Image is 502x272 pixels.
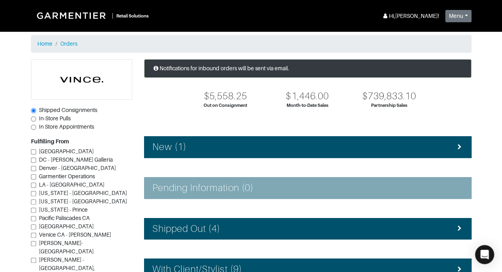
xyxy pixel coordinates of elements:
[112,12,113,20] div: |
[31,6,152,25] a: |Retail Solutions
[31,137,69,146] label: Fulfilling From
[31,149,36,154] input: [GEOGRAPHIC_DATA]
[31,174,36,179] input: Garmentier Operations
[39,190,127,196] span: [US_STATE] - [GEOGRAPHIC_DATA]
[204,102,247,109] div: Out on Consignment
[39,173,95,179] span: Garmentier Operations
[286,91,329,102] div: $1,446.00
[39,215,90,221] span: Pacific Paliscades CA
[39,240,94,255] span: [PERSON_NAME]-[GEOGRAPHIC_DATA]
[31,116,36,122] input: In-Store Pulls
[33,8,112,23] img: Garmentier
[152,182,254,194] h4: Pending Information (0)
[287,102,329,109] div: Month-to-Date Sales
[39,107,97,113] span: Shipped Consignments
[31,224,36,230] input: [GEOGRAPHIC_DATA]
[31,233,36,238] input: Venice CA - [PERSON_NAME]
[31,166,36,171] input: Denver - [GEOGRAPHIC_DATA]
[39,231,111,238] span: Venice CA - [PERSON_NAME]
[39,165,116,171] span: Denver - [GEOGRAPHIC_DATA]
[31,108,36,113] input: Shipped Consignments
[31,208,36,213] input: [US_STATE] - Prince
[31,158,36,163] input: DC - [PERSON_NAME] Galleria
[39,156,113,163] span: DC - [PERSON_NAME] Galleria
[37,41,52,47] a: Home
[362,91,416,102] div: $739,833.10
[39,223,94,230] span: [GEOGRAPHIC_DATA]
[445,10,471,22] button: Menu
[152,141,187,153] h4: New (1)
[39,206,88,213] span: [US_STATE] - Prince
[31,125,36,130] input: In Store Appointments
[39,123,94,130] span: In Store Appointments
[204,91,247,102] div: $5,558.25
[31,258,36,263] input: [PERSON_NAME] - [GEOGRAPHIC_DATA], [GEOGRAPHIC_DATA]
[31,216,36,221] input: Pacific Paliscades CA
[39,115,71,122] span: In-Store Pulls
[39,181,104,188] span: LA - [GEOGRAPHIC_DATA]
[31,199,36,204] input: [US_STATE] - [GEOGRAPHIC_DATA]
[144,59,471,78] div: Notifications for inbound orders will be sent via email.
[382,12,439,20] div: Hi, [PERSON_NAME] !
[60,41,77,47] a: Orders
[116,14,149,18] small: Retail Solutions
[31,183,36,188] input: LA - [GEOGRAPHIC_DATA]
[31,191,36,196] input: [US_STATE] - [GEOGRAPHIC_DATA]
[152,223,221,235] h4: Shipped Out (4)
[475,245,494,264] div: Open Intercom Messenger
[39,198,127,204] span: [US_STATE] - [GEOGRAPHIC_DATA]
[39,148,94,154] span: [GEOGRAPHIC_DATA]
[31,241,36,246] input: [PERSON_NAME]-[GEOGRAPHIC_DATA]
[371,102,407,109] div: Partnership Sales
[31,60,132,99] img: cyAkLTq7csKWtL9WARqkkVaF.png
[31,35,471,53] nav: breadcrumb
